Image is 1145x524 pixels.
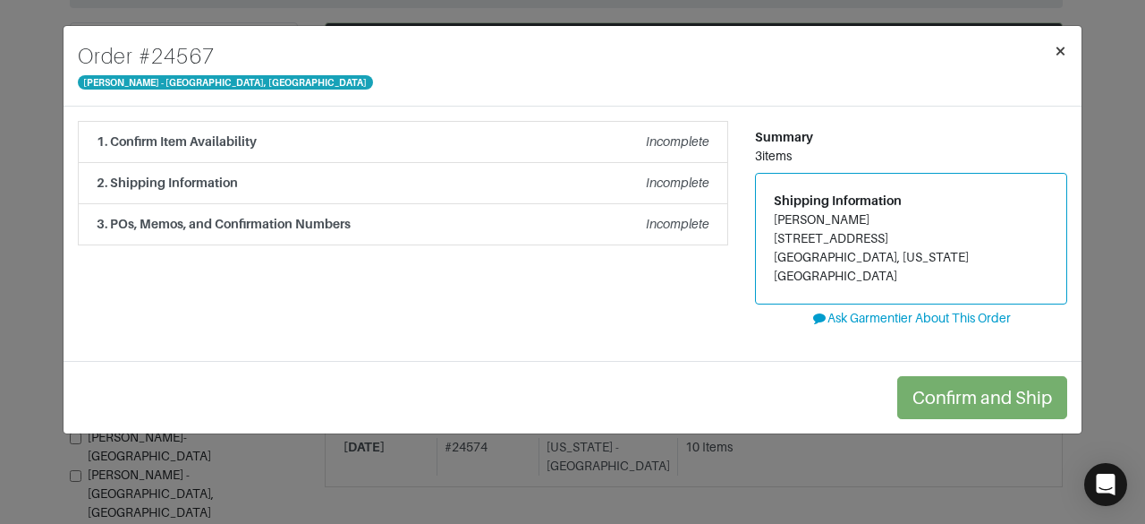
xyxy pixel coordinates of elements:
em: Incomplete [646,176,709,190]
button: Close [1039,26,1081,76]
strong: 1. Confirm Item Availability [97,134,257,149]
span: × [1054,39,1067,63]
em: Incomplete [646,217,709,231]
strong: 2. Shipping Information [97,176,238,190]
button: Confirm and Ship [897,376,1067,419]
div: Open Intercom Messenger [1084,463,1127,506]
strong: 3. POs, Memos, and Confirmation Numbers [97,217,351,231]
span: Shipping Information [774,193,902,208]
button: Ask Garmentier About This Order [755,305,1067,332]
div: 3 items [755,147,1067,166]
h4: Order # 24567 [78,40,373,73]
address: [PERSON_NAME] [STREET_ADDRESS] [GEOGRAPHIC_DATA], [US_STATE][GEOGRAPHIC_DATA] [774,210,1048,286]
div: Summary [755,128,1067,147]
em: Incomplete [646,134,709,149]
span: [PERSON_NAME] - [GEOGRAPHIC_DATA], [GEOGRAPHIC_DATA] [78,75,373,90]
